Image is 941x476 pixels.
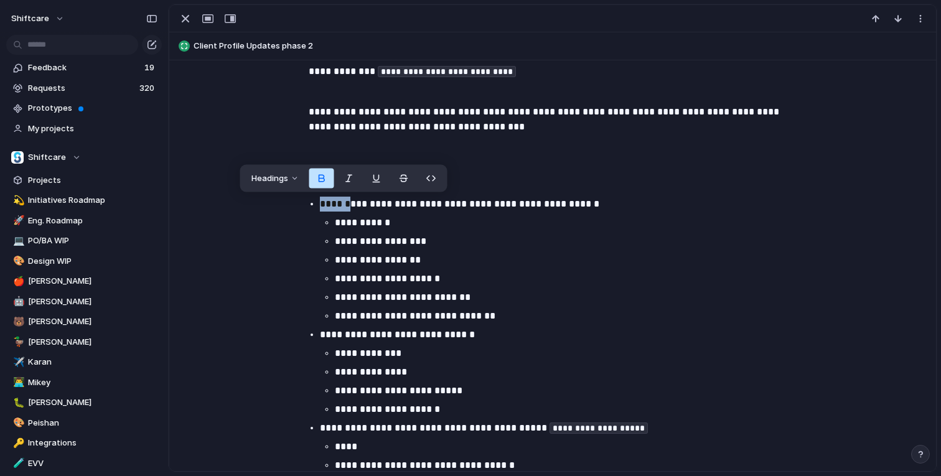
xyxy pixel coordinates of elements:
button: 🐛 [11,396,24,409]
button: Headings [244,169,307,189]
a: 🚀Eng. Roadmap [6,212,162,230]
button: 👨‍💻 [11,376,24,389]
span: Eng. Roadmap [28,215,157,227]
span: Shiftcare [28,151,66,164]
a: 🐛[PERSON_NAME] [6,393,162,412]
div: 🦆 [13,335,22,349]
div: 🧪 [13,456,22,470]
div: 🐻 [13,315,22,329]
div: ✈️ [13,355,22,370]
div: 🚀 [13,213,22,228]
button: Client Profile Updates phase 2 [175,36,930,56]
span: PO/BA WIP [28,235,157,247]
span: Design WIP [28,255,157,268]
span: Integrations [28,437,157,449]
span: Projects [28,174,157,187]
button: 🎨 [11,417,24,429]
span: [PERSON_NAME] [28,396,157,409]
span: Headings [251,172,288,185]
span: Mikey [28,376,157,389]
span: Client Profile Updates phase 2 [194,40,930,52]
div: 🐛 [13,396,22,410]
a: 🧪EVV [6,454,162,473]
button: ✈️ [11,356,24,368]
button: 🎨 [11,255,24,268]
a: 🎨Design WIP [6,252,162,271]
div: 💻 [13,234,22,248]
span: EVV [28,457,157,470]
span: Initiatives Roadmap [28,194,157,207]
a: 🎨Peishan [6,414,162,432]
button: 🤖 [11,296,24,308]
a: 🐻[PERSON_NAME] [6,312,162,331]
span: [PERSON_NAME] [28,275,157,287]
span: Karan [28,356,157,368]
button: 🦆 [11,336,24,348]
span: shiftcare [11,12,49,25]
button: 🐻 [11,315,24,328]
a: 🦆[PERSON_NAME] [6,333,162,352]
button: 🚀 [11,215,24,227]
a: Projects [6,171,162,190]
button: 🔑 [11,437,24,449]
a: 💫Initiatives Roadmap [6,191,162,210]
a: Requests320 [6,79,162,98]
span: [PERSON_NAME] [28,315,157,328]
a: My projects [6,119,162,138]
span: [PERSON_NAME] [28,336,157,348]
div: 🎨 [13,416,22,430]
div: 🎨 [13,254,22,268]
a: Feedback19 [6,58,162,77]
a: Prototypes [6,99,162,118]
a: ✈️Karan [6,353,162,371]
span: Feedback [28,62,141,74]
button: 🍎 [11,275,24,287]
div: 🍎 [13,274,22,289]
span: Prototypes [28,102,157,114]
button: 💫 [11,194,24,207]
span: 320 [139,82,157,95]
span: 19 [144,62,157,74]
a: 💻PO/BA WIP [6,231,162,250]
button: Shiftcare [6,148,162,167]
a: 🍎[PERSON_NAME] [6,272,162,291]
span: Requests [28,82,136,95]
button: 🧪 [11,457,24,470]
div: 🤖 [13,294,22,309]
span: Peishan [28,417,157,429]
span: My projects [28,123,157,135]
a: 🔑Integrations [6,434,162,452]
div: 💫 [13,194,22,208]
div: 👨‍💻 [13,375,22,390]
button: 💻 [11,235,24,247]
button: shiftcare [6,9,71,29]
span: [PERSON_NAME] [28,296,157,308]
div: 🔑 [13,436,22,450]
a: 👨‍💻Mikey [6,373,162,392]
a: 🤖[PERSON_NAME] [6,292,162,311]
